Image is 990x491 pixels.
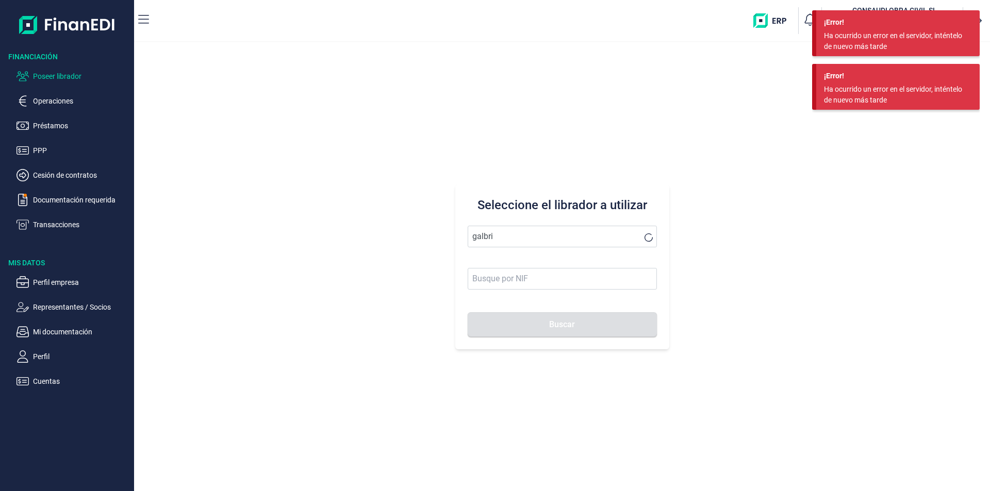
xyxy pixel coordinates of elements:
[16,326,130,338] button: Mi documentación
[33,70,130,82] p: Poseer librador
[468,312,657,337] button: Buscar
[33,218,130,231] p: Transacciones
[824,17,972,28] div: ¡Error!
[468,226,657,247] input: Seleccione la razón social
[33,144,130,157] p: PPP
[16,350,130,363] button: Perfil
[33,169,130,181] p: Cesión de contratos
[16,144,130,157] button: PPP
[16,95,130,107] button: Operaciones
[33,276,130,289] p: Perfil empresa
[16,120,130,132] button: Préstamos
[826,5,959,36] button: COCONSAUDI OBRA CIVIL SL[PERSON_NAME] [PERSON_NAME](B95704722)
[16,218,130,231] button: Transacciones
[33,326,130,338] p: Mi documentación
[468,197,657,213] h3: Seleccione el librador a utilizar
[33,350,130,363] p: Perfil
[753,13,794,28] img: erp
[824,30,964,52] div: Ha ocurrido un error en el servidor, inténtelo de nuevo más tarde
[33,301,130,313] p: Representantes / Socios
[33,120,130,132] p: Préstamos
[33,95,130,107] p: Operaciones
[824,71,972,81] div: ¡Error!
[16,169,130,181] button: Cesión de contratos
[16,301,130,313] button: Representantes / Socios
[33,194,130,206] p: Documentación requerida
[33,375,130,387] p: Cuentas
[16,375,130,387] button: Cuentas
[847,5,942,15] h3: CONSAUDI OBRA CIVIL SL
[16,70,130,82] button: Poseer librador
[549,320,575,328] span: Buscar
[16,276,130,289] button: Perfil empresa
[824,84,964,106] div: Ha ocurrido un error en el servidor, inténtelo de nuevo más tarde
[19,8,115,41] img: Logo de aplicación
[16,194,130,206] button: Documentación requerida
[468,268,657,290] input: Busque por NIF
